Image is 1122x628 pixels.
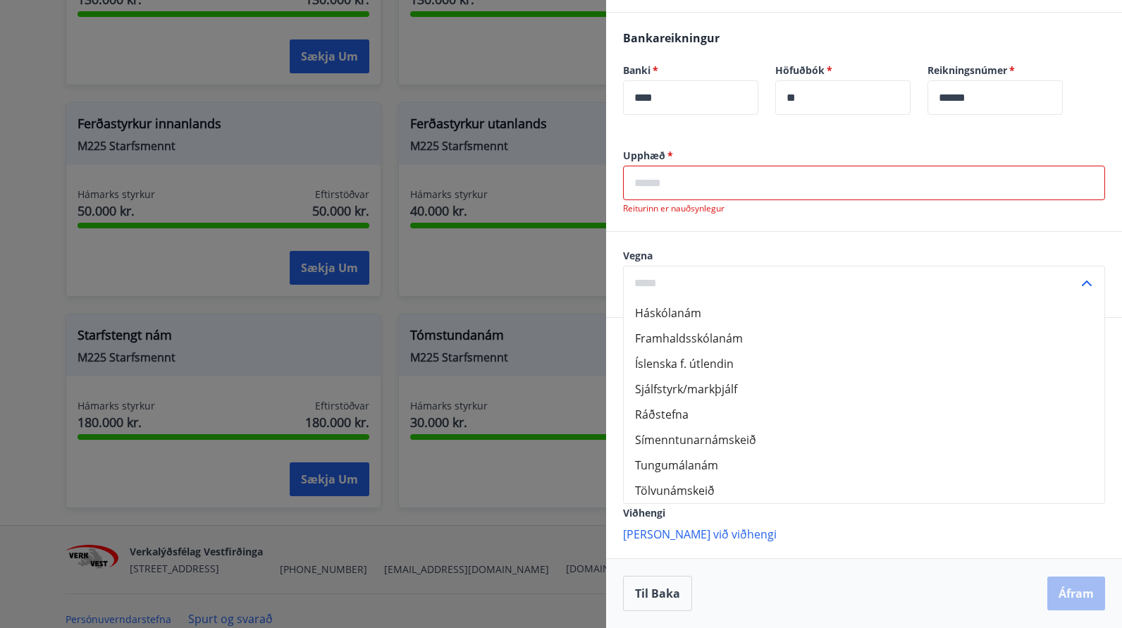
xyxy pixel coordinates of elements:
[624,351,1104,376] li: Íslenska f. útlendin
[927,63,1063,78] label: Reikningsnúmer
[623,166,1105,200] div: Upphæð
[623,576,692,611] button: Til baka
[623,203,1105,214] p: Reiturinn er nauðsynlegur
[624,478,1104,503] li: Tölvunámskeið
[624,300,1104,326] li: Háskólanám
[624,452,1104,478] li: Tungumálanám
[623,249,1105,263] label: Vegna
[775,63,911,78] label: Höfuðbók
[624,402,1104,427] li: Ráðstefna
[623,527,1105,541] p: [PERSON_NAME] við viðhengi
[624,326,1104,351] li: Framhaldsskólanám
[623,149,1105,163] label: Upphæð
[624,376,1104,402] li: Sjálfstyrk/markþjálf
[624,427,1104,452] li: Símenntunarnámskeið
[623,63,758,78] label: Banki
[623,506,665,519] span: Viðhengi
[623,30,720,46] span: Bankareikningur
